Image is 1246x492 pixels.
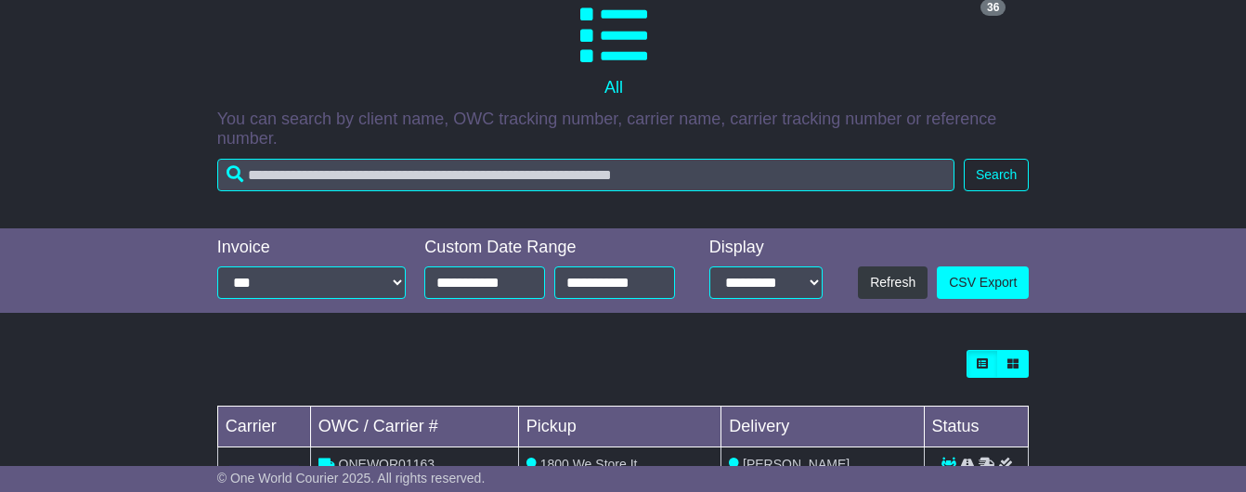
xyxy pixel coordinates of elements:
td: Delivery [721,407,924,447]
div: Display [709,238,823,258]
p: You can search by client name, OWC tracking number, carrier name, carrier tracking number or refe... [217,110,1030,149]
td: Pickup [518,407,720,447]
span: © One World Courier 2025. All rights reserved. [217,471,486,486]
span: [PERSON_NAME] [743,457,850,472]
td: Status [924,407,1029,447]
td: Carrier [217,407,310,447]
span: ONEWOR01163 [339,457,435,472]
span: 1800 We Store It [540,457,638,472]
div: Custom Date Range [424,238,682,258]
button: Search [964,159,1029,191]
div: Invoice [217,238,407,258]
a: CSV Export [937,266,1029,299]
td: OWC / Carrier # [310,407,518,447]
button: Refresh [858,266,928,299]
